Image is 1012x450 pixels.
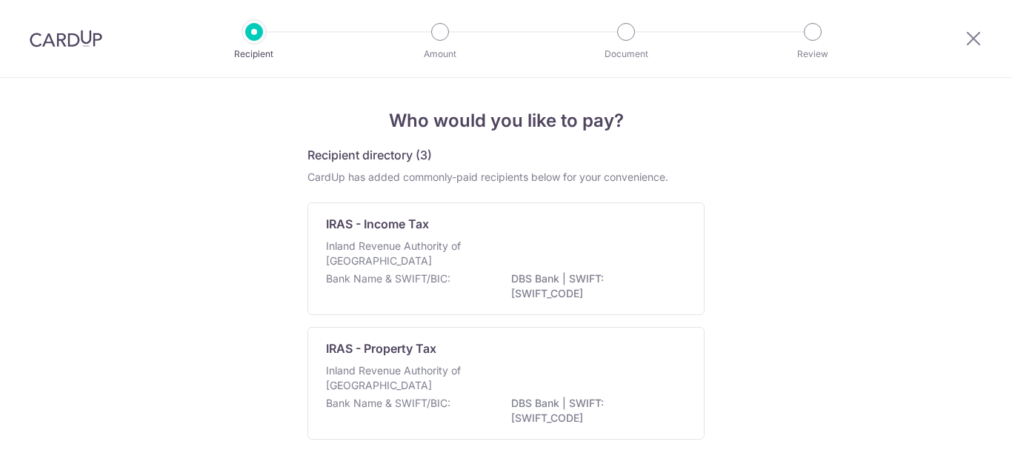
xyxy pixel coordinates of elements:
p: IRAS - Property Tax [326,340,436,357]
p: Bank Name & SWIFT/BIC: [326,271,450,286]
p: Bank Name & SWIFT/BIC: [326,396,450,411]
p: Inland Revenue Authority of [GEOGRAPHIC_DATA] [326,239,483,268]
p: IRAS - Income Tax [326,215,429,233]
div: CardUp has added commonly-paid recipients below for your convenience. [307,170,705,185]
p: DBS Bank | SWIFT: [SWIFT_CODE] [511,271,677,301]
p: DBS Bank | SWIFT: [SWIFT_CODE] [511,396,677,426]
img: CardUp [30,30,102,47]
h4: Who would you like to pay? [307,107,705,134]
p: Amount [385,47,495,62]
h5: Recipient directory (3) [307,146,432,164]
iframe: Opens a widget where you can find more information [917,406,997,443]
p: Document [571,47,681,62]
p: Inland Revenue Authority of [GEOGRAPHIC_DATA] [326,363,483,393]
p: Review [758,47,868,62]
p: Recipient [199,47,309,62]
